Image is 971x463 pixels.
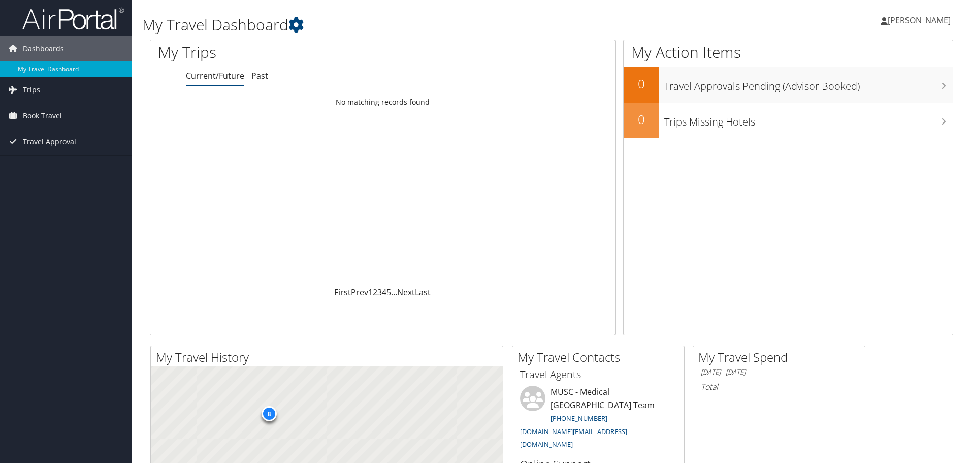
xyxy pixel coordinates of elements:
span: [PERSON_NAME] [888,15,951,26]
a: Next [397,287,415,298]
a: 2 [373,287,377,298]
span: … [391,287,397,298]
a: [PERSON_NAME] [881,5,961,36]
div: 8 [262,406,277,421]
a: 1 [368,287,373,298]
h2: My Travel History [156,349,503,366]
span: Trips [23,77,40,103]
h2: 0 [624,75,659,92]
span: Book Travel [23,103,62,129]
h3: Travel Agents [520,367,676,382]
a: 5 [386,287,391,298]
a: 0Travel Approvals Pending (Advisor Booked) [624,67,953,103]
a: 4 [382,287,386,298]
a: [DOMAIN_NAME][EMAIL_ADDRESS][DOMAIN_NAME] [520,427,627,449]
h1: My Trips [158,42,414,63]
li: MUSC - Medical [GEOGRAPHIC_DATA] Team [515,386,682,453]
a: Past [251,70,268,81]
td: No matching records found [150,93,615,111]
h1: My Travel Dashboard [142,14,688,36]
span: Travel Approval [23,129,76,155]
a: 3 [377,287,382,298]
h2: 0 [624,111,659,128]
a: Current/Future [186,70,244,81]
a: Prev [351,287,368,298]
h6: [DATE] - [DATE] [701,367,857,377]
a: Last [415,287,431,298]
h3: Trips Missing Hotels [664,110,953,129]
h3: Travel Approvals Pending (Advisor Booked) [664,74,953,94]
h1: My Action Items [624,42,953,63]
h6: Total [701,381,857,392]
h2: My Travel Contacts [517,349,684,366]
a: 0Trips Missing Hotels [624,103,953,138]
img: airportal-logo.png [22,7,124,30]
a: First [334,287,351,298]
a: [PHONE_NUMBER] [551,414,607,423]
h2: My Travel Spend [698,349,865,366]
span: Dashboards [23,36,64,61]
